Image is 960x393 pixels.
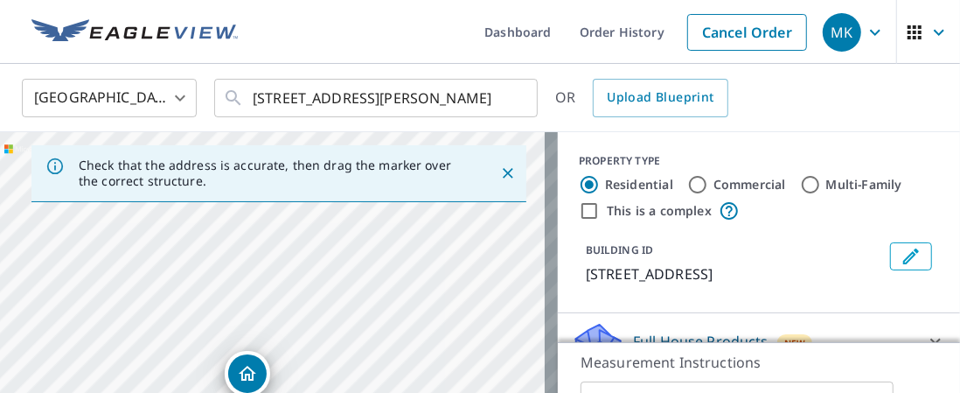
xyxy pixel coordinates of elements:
[633,331,769,352] p: Full House Products
[605,176,673,193] label: Residential
[22,74,197,123] div: [GEOGRAPHIC_DATA]
[581,352,937,373] p: Measurement Instructions
[555,79,728,117] div: OR
[497,162,519,185] button: Close
[713,176,786,193] label: Commercial
[687,14,807,51] a: Cancel Order
[586,263,883,284] p: [STREET_ADDRESS]
[826,176,902,193] label: Multi-Family
[823,13,861,52] div: MK
[79,158,469,189] p: Check that the address is accurate, then drag the marker over the correct structure.
[593,79,727,117] a: Upload Blueprint
[607,202,712,220] label: This is a complex
[586,242,653,257] p: BUILDING ID
[253,74,502,123] input: Search by address or latitude-longitude
[890,242,932,270] button: Edit building 1
[31,19,238,46] img: EV Logo
[784,336,806,350] span: New
[579,153,939,169] div: PROPERTY TYPE
[607,87,713,109] span: Upload Blueprint
[572,320,946,362] div: Full House ProductsNew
